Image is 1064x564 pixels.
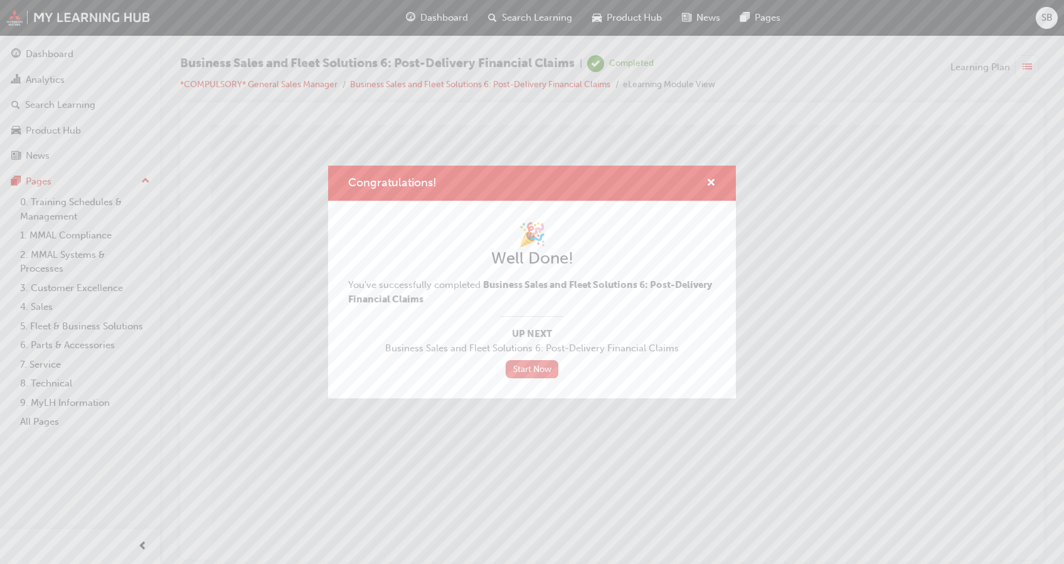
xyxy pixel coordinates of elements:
a: Start Now [506,360,558,378]
span: Business Sales and Fleet Solutions 6: Post-Delivery Financial Claims [348,279,712,305]
button: cross-icon [706,176,716,191]
span: cross-icon [706,178,716,189]
span: Up Next [348,327,716,341]
h2: Well Done! [348,248,716,269]
span: You've successfully completed [348,279,712,305]
div: Congratulations! [328,166,736,399]
span: Business Sales and Fleet Solutions 6: Post-Delivery Financial Claims [348,341,716,356]
span: Congratulations! [348,176,437,189]
h1: 🎉 [348,221,716,248]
